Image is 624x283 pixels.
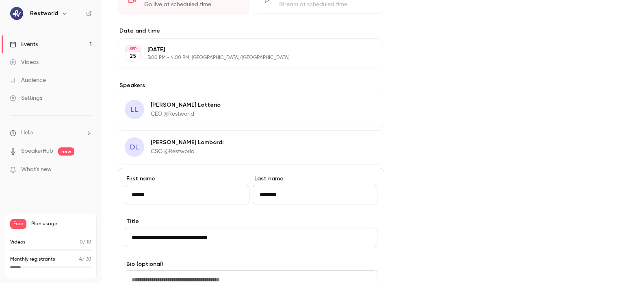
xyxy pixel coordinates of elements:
div: LL[PERSON_NAME] LotterioCEO @Restworld [118,93,384,127]
label: Title [125,217,377,226]
span: Free [10,219,26,229]
span: 0 [80,240,83,245]
span: What's new [21,165,52,174]
label: Date and time [118,27,384,35]
p: [DATE] [147,46,341,54]
div: Events [10,40,38,48]
div: SEP [126,46,140,52]
p: 3:00 PM - 4:00 PM, [GEOGRAPHIC_DATA]/[GEOGRAPHIC_DATA] [147,55,341,61]
li: help-dropdown-opener [10,129,92,137]
div: Stream at scheduled time [279,0,374,9]
span: new [58,147,74,156]
span: Plan usage [31,221,91,227]
p: 25 [130,52,136,60]
div: Go live at scheduled time [144,0,239,9]
p: Monthly registrants [10,256,55,263]
img: Restworld [10,7,23,20]
span: 4 [79,257,82,262]
p: CEO @Restworld [151,110,221,118]
p: [PERSON_NAME] Lombardi [151,138,223,147]
p: [PERSON_NAME] Lotterio [151,101,221,109]
label: Last name [253,175,377,183]
p: CSO @Restworld [151,147,223,156]
p: Videos [10,239,26,246]
a: SpeakerHub [21,147,53,156]
span: DL [130,142,139,153]
span: LL [131,104,138,115]
div: Settings [10,94,42,102]
div: Audience [10,76,46,84]
div: Videos [10,58,39,66]
p: / 30 [79,256,91,263]
p: / 10 [80,239,91,246]
label: First name [125,175,249,183]
label: Speakers [118,81,384,90]
span: Help [21,129,33,137]
div: DL[PERSON_NAME] LombardiCSO @Restworld [118,130,384,165]
label: Bio (optional) [125,260,377,268]
h6: Restworld [30,9,58,18]
iframe: Noticeable Trigger [82,166,92,173]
